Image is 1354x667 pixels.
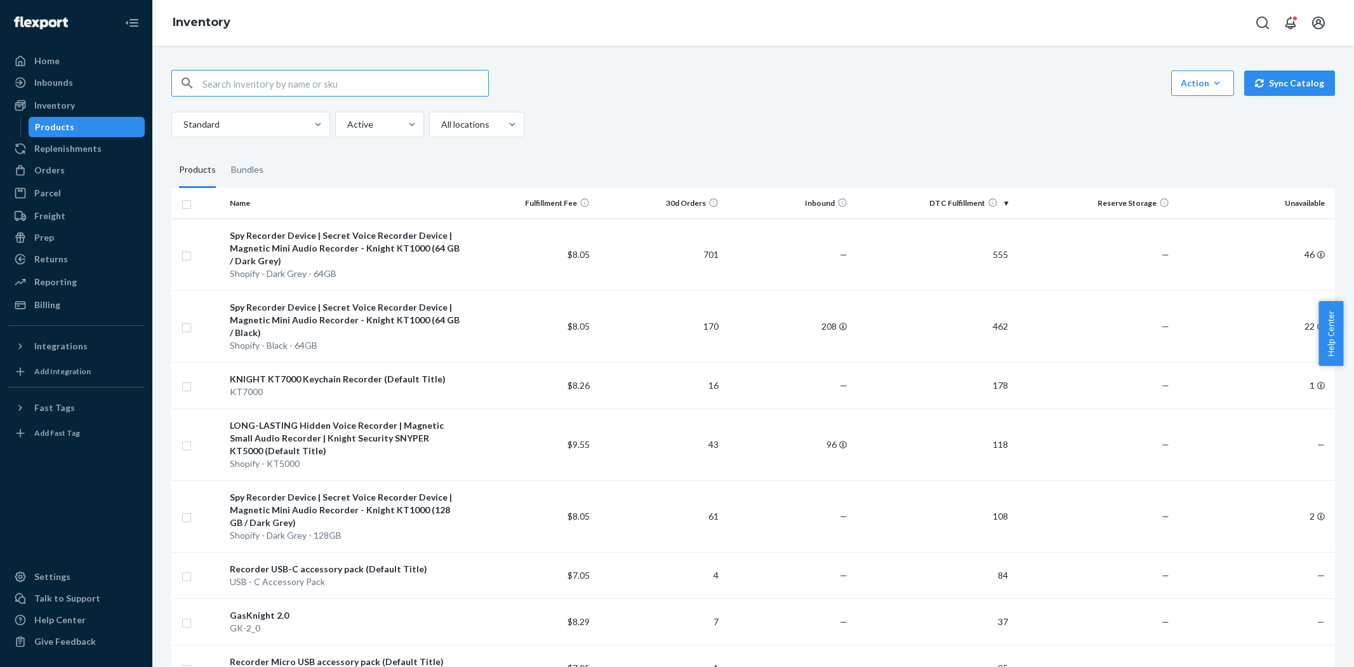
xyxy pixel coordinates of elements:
a: Add Integration [8,361,145,382]
td: 170 [595,290,724,362]
img: Flexport logo [14,17,68,29]
td: 118 [853,408,1013,480]
span: $7.05 [567,570,590,581]
a: Replenishments [8,138,145,159]
a: Inventory [8,95,145,116]
a: Home [8,51,145,71]
td: 178 [853,362,1013,408]
div: Fast Tags [34,401,75,414]
div: Inbounds [34,76,73,89]
td: 1 [1174,362,1335,408]
td: 108 [853,480,1013,552]
div: Action [1181,77,1225,90]
span: — [1317,439,1325,450]
div: GasKnight 2.0 [230,609,461,622]
div: Replenishments [34,142,102,155]
button: Integrations [8,336,145,356]
th: 30d Orders [595,188,724,219]
input: Active [346,118,347,131]
span: $8.26 [567,380,590,391]
a: Reporting [8,272,145,292]
a: Inventory [173,15,230,29]
span: $9.55 [567,439,590,450]
td: 555 [853,219,1013,290]
div: Home [34,55,60,67]
td: 208 [724,290,853,362]
td: 22 [1174,290,1335,362]
button: Fast Tags [8,398,145,418]
input: Standard [182,118,183,131]
div: Freight [34,210,65,222]
div: Products [35,121,74,133]
span: $8.05 [567,249,590,260]
div: Billing [34,299,60,311]
input: Search inventory by name or sku [202,71,488,96]
div: LONG-LASTING Hidden Voice Recorder | Magnetic Small Audio Recorder | Knight Security SNYPER KT500... [230,419,461,457]
button: Close Navigation [119,10,145,36]
div: Spy Recorder Device | Secret Voice Recorder Device | Magnetic Mini Audio Recorder - Knight KT1000... [230,229,461,267]
div: Spy Recorder Device | Secret Voice Recorder Device | Magnetic Mini Audio Recorder - Knight KT1000... [230,491,461,529]
span: — [1162,511,1169,522]
a: Parcel [8,183,145,203]
div: Shopify - KT5000 [230,457,461,470]
div: KNIGHT KT7000 Keychain Recorder (Default Title) [230,373,461,386]
div: Orders [34,164,65,177]
div: Add Integration [34,366,91,377]
th: Name [225,188,466,219]
td: 7 [595,598,724,645]
td: 37 [853,598,1013,645]
div: Shopify - Dark Grey - 128GB [230,529,461,542]
div: Shopify - Black - 64GB [230,339,461,352]
div: Give Feedback [34,635,96,648]
div: Reporting [34,276,77,288]
td: 43 [595,408,724,480]
td: 701 [595,219,724,290]
th: Reserve Storage [1013,188,1174,219]
span: $8.05 [567,321,590,332]
a: Talk to Support [8,588,145,609]
td: 61 [595,480,724,552]
div: USB - C Accessory Pack [230,576,461,588]
div: Integrations [34,340,88,353]
div: Products [179,152,216,188]
span: — [1162,380,1169,391]
a: Freight [8,206,145,226]
div: Settings [34,570,70,583]
span: — [840,511,847,522]
a: Prep [8,227,145,248]
div: Shopify - Dark Grey - 64GB [230,267,461,280]
div: Bundles [231,152,263,188]
a: Returns [8,249,145,269]
span: — [1162,439,1169,450]
td: 2 [1174,480,1335,552]
a: Help Center [8,610,145,630]
a: Orders [8,160,145,180]
th: Fulfillment Fee [467,188,595,219]
span: — [1162,616,1169,627]
button: Open notifications [1278,10,1303,36]
button: Action [1171,71,1234,96]
button: Help Center [1318,301,1343,366]
button: Open account menu [1306,10,1331,36]
span: — [1162,570,1169,581]
div: Add Fast Tag [34,428,80,438]
a: Billing [8,295,145,315]
span: — [840,249,847,260]
div: Help Center [34,614,86,626]
span: — [840,570,847,581]
div: Returns [34,253,68,266]
span: — [840,380,847,391]
span: $8.29 [567,616,590,627]
div: KT7000 [230,386,461,398]
div: Spy Recorder Device | Secret Voice Recorder Device | Magnetic Mini Audio Recorder - Knight KT1000... [230,301,461,339]
td: 84 [853,552,1013,598]
td: 96 [724,408,853,480]
span: — [1162,321,1169,332]
div: Recorder USB-C accessory pack (Default Title) [230,563,461,576]
th: Inbound [724,188,853,219]
button: Open Search Box [1250,10,1275,36]
button: Give Feedback [8,631,145,652]
a: Settings [8,567,145,587]
span: — [1317,616,1325,627]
